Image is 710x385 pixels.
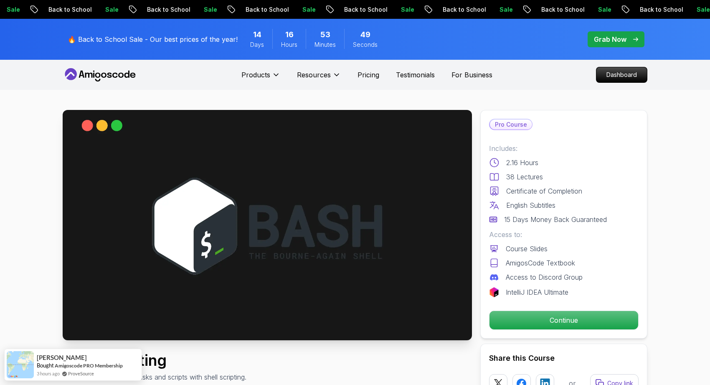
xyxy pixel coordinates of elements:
img: jetbrains logo [489,287,499,297]
span: 49 Seconds [360,29,370,41]
p: 38 Lectures [506,172,543,182]
p: Includes: [489,143,639,153]
a: Testimonials [396,70,435,80]
p: Learn how to automate tasks and scripts with shell scripting. [63,372,246,382]
a: For Business [451,70,492,80]
p: Back to School [140,5,197,14]
p: 2.16 Hours [506,158,538,168]
p: Sale [394,5,421,14]
p: Sale [591,5,618,14]
span: Hours [281,41,297,49]
span: 53 Minutes [320,29,330,41]
p: Resources [297,70,331,80]
p: Access to Discord Group [506,272,583,282]
span: Days [250,41,264,49]
span: [PERSON_NAME] [37,354,87,361]
h2: Share this Course [489,352,639,364]
p: Sale [492,5,519,14]
h1: Shell Scripting [63,352,246,369]
p: Sale [98,5,125,14]
img: shell-scripting_thumbnail [63,110,472,340]
p: 15 Days Money Back Guaranteed [504,214,607,224]
p: Back to School [633,5,690,14]
span: 3 hours ago [37,370,60,377]
a: ProveSource [68,370,94,377]
p: 🔥 Back to School Sale - Our best prices of the year! [68,34,238,44]
p: Back to School [238,5,295,14]
img: provesource social proof notification image [7,351,34,378]
p: Access to: [489,229,639,240]
p: Back to School [436,5,492,14]
a: Dashboard [596,67,647,83]
p: Back to School [534,5,591,14]
p: Back to School [337,5,394,14]
p: Sale [295,5,322,14]
p: Pro Course [490,120,532,130]
button: Continue [489,311,639,330]
p: Dashboard [596,67,647,82]
p: Continue [489,311,638,329]
p: Products [241,70,270,80]
p: AmigosCode Textbook [506,258,575,268]
span: Minutes [314,41,336,49]
span: 16 Hours [285,29,294,41]
button: Resources [297,70,341,87]
span: 14 Days [253,29,261,41]
p: Certificate of Completion [506,186,582,196]
p: Course Slides [506,244,548,254]
p: Back to School [41,5,98,14]
a: Amigoscode PRO Membership [55,362,123,369]
span: Seconds [353,41,378,49]
p: English Subtitles [506,200,555,210]
a: Pricing [358,70,379,80]
span: Bought [37,362,54,369]
p: IntelliJ IDEA Ultimate [506,287,568,297]
p: Sale [197,5,223,14]
p: Grab Now [594,34,626,44]
button: Products [241,70,280,87]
